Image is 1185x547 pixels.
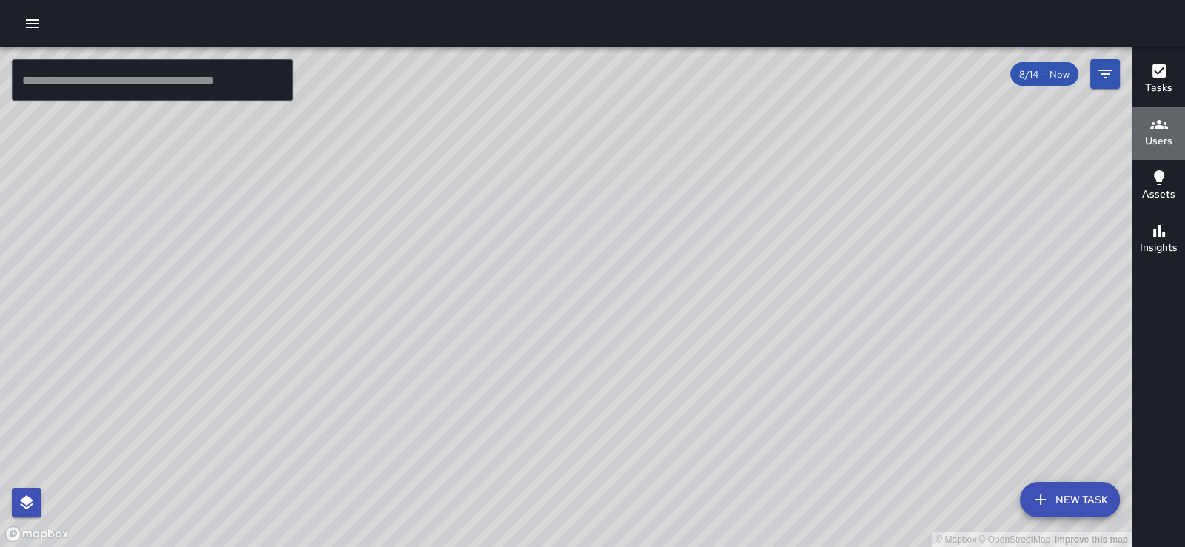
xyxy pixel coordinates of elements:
h6: Tasks [1145,80,1172,96]
h6: Insights [1140,240,1178,256]
button: Assets [1132,160,1185,213]
h6: Users [1145,133,1172,150]
button: Tasks [1132,53,1185,107]
h6: Assets [1142,187,1175,203]
button: Insights [1132,213,1185,266]
button: Filters [1090,59,1120,89]
button: Users [1132,107,1185,160]
span: 8/14 — Now [1010,68,1078,81]
button: New Task [1020,482,1120,517]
